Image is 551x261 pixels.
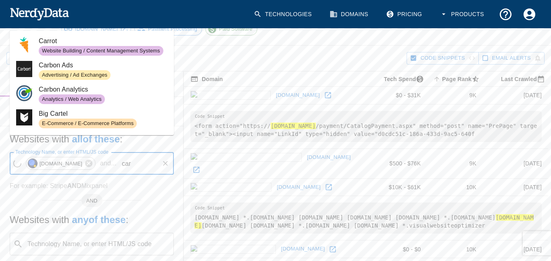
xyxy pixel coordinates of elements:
span: Big Cartel [39,109,167,119]
td: [DATE] [483,87,548,104]
span: E-Commerce / E-Commerce Platforms [39,120,137,127]
span: Hide Code Snippets [420,54,465,63]
b: AND [67,182,81,189]
button: Products [435,2,490,26]
span: Paid Software [215,25,257,33]
a: Domains [325,2,375,26]
span: Get email alerts with newly found website results. Click to enable. [492,54,531,63]
td: [DATE] [483,148,548,178]
td: [DATE] [483,178,548,196]
img: 3b4c47fd-2abc-4890-98da-af8195eb6021.jpg [28,159,38,168]
img: 78dd4032-94ae-4fd8-b00e-69fa2c018dbb.jpg [16,109,32,125]
td: 9K [427,87,483,104]
span: Carbon Ads [39,61,167,70]
td: $10K - $61K [367,178,427,196]
pre: [DOMAIN_NAME] *.[DOMAIN_NAME] [DOMAIN_NAME] [DOMAIN_NAME] [DOMAIN_NAME] *.[DOMAIN_NAME] [DOMAIN_N... [190,203,542,234]
td: $0 - $0 [367,240,427,258]
button: Account Settings [518,2,541,26]
img: NerdyData.com [10,6,69,22]
span: The registered domain name (i.e. "nerdydata.com"). [190,74,223,84]
img: biggerbetterbanner.com icon [190,153,302,162]
a: Payment Processing [134,23,202,35]
td: 9K [427,148,483,178]
img: 7c295fcc-8e70-48f4-9231-b6e00342eb70.jpg [16,37,32,53]
td: $0 - $31K [367,87,427,104]
b: all of these [72,134,120,144]
button: Hide Code Snippets [407,52,478,65]
span: Payment Processing [144,25,202,33]
a: Open freerepublic.com in new window [327,243,339,255]
td: 10K [427,178,483,196]
iframe: Drift Widget Chat Controller [511,204,541,234]
img: syncfusion.com icon [190,183,271,192]
a: Open syncfusion.com in new window [323,181,335,193]
img: kcfootcare.com icon [190,91,271,100]
img: freerepublic.com icon [190,245,275,254]
span: Carbon Analytics [39,85,167,94]
span: Advertising / Ad Exchanges [39,71,111,79]
span: Website Building / Content Management Systems [39,47,163,55]
h5: Websites with : [10,133,174,146]
span: [DOMAIN_NAME] [35,159,87,168]
a: Open biggerbetterbanner.com in new window [190,164,202,176]
td: 10K [427,240,483,258]
span: Most recent date this website was successfully crawled [490,74,548,84]
img: 8733b95b-4d6b-42ce-9c85-87633cb38eb1.jpg [16,61,32,77]
pre: <form action="https:// /payment/CatalogPayment.aspx" method="post" name="PrePage" target="_blank"... [190,111,542,142]
button: Clear [160,158,171,169]
a: Open kcfootcare.com in new window [322,89,334,101]
button: Support and Documentation [494,2,518,26]
img: 007a0e9f-56a3-4e41-a2f0-1f37526a0a25.jpg [16,85,32,101]
span: Bread [39,133,167,143]
button: Hide Search [6,52,62,65]
h5: Websites with : [10,213,174,226]
span: A page popularity ranking based on a domain's backlinks. Smaller numbers signal more popular doma... [432,74,483,84]
span: Analytics / Web Analytics [39,96,105,103]
label: Technology Name, or enter HTML/JS code [15,148,109,155]
hl: [DOMAIN_NAME] [271,123,316,129]
a: [DOMAIN_NAME] [275,181,323,194]
a: [DOMAIN_NAME] [274,89,322,102]
td: [DATE] [483,240,548,258]
a: Technologies [249,2,318,26]
p: and ... [97,159,120,168]
b: any of these [72,214,125,225]
p: For example: Stripe Mixpanel [10,181,174,191]
a: Pricing [381,2,428,26]
a: [DOMAIN_NAME] [279,243,327,255]
a: [DOMAIN_NAME] [61,23,131,35]
span: [DOMAIN_NAME] [71,25,122,33]
a: [DOMAIN_NAME] [305,151,353,164]
span: Carrot [39,36,167,46]
span: The estimated minimum and maximum annual tech spend each webpage has, based on the free, freemium... [373,74,427,84]
button: Get email alerts with newly found website results. Click to enable. [478,52,545,65]
span: AND [81,197,102,205]
td: $500 - $76K [367,148,427,178]
div: [DOMAIN_NAME] [26,157,96,170]
img: ACwAAAAAAQABAAACADs= [16,134,32,150]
